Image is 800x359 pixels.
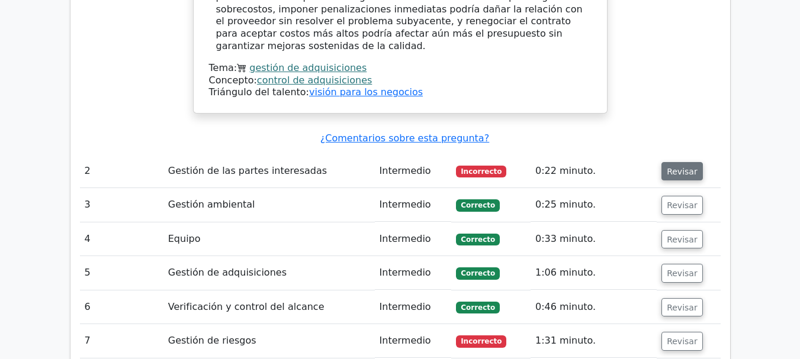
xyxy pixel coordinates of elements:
[461,235,495,244] font: Correcto
[667,234,698,244] font: Revisar
[168,165,327,176] font: Gestión de las partes interesadas
[661,332,703,351] button: Revisar
[380,301,431,312] font: Intermedio
[85,267,91,278] font: 5
[168,267,287,278] font: Gestión de adquisiciones
[85,199,91,210] font: 3
[667,337,698,346] font: Revisar
[380,233,431,244] font: Intermedio
[309,86,423,98] a: visión para los negocios
[85,301,91,312] font: 6
[661,162,703,181] button: Revisar
[380,199,431,210] font: Intermedio
[667,302,698,312] font: Revisar
[667,166,698,176] font: Revisar
[209,62,237,73] font: Tema:
[661,196,703,215] button: Revisar
[661,264,703,283] button: Revisar
[168,199,255,210] font: Gestión ambiental
[320,132,489,144] a: ¿Comentarios sobre esta pregunta?
[461,269,495,277] font: Correcto
[249,62,367,73] a: gestión de adquisiciones
[661,298,703,317] button: Revisar
[85,165,91,176] font: 2
[257,75,372,86] a: control de adquisiciones
[461,201,495,209] font: Correcto
[380,335,431,346] font: Intermedio
[667,269,698,278] font: Revisar
[168,233,201,244] font: Equipo
[85,335,91,346] font: 7
[535,199,596,210] font: 0:25 minuto.
[535,267,596,278] font: 1:06 minuto.
[535,301,596,312] font: 0:46 minuto.
[461,337,502,345] font: Incorrecto
[535,233,596,244] font: 0:33 minuto.
[461,167,502,176] font: Incorrecto
[168,335,256,346] font: Gestión de riesgos
[85,233,91,244] font: 4
[168,301,325,312] font: Verificación y control del alcance
[380,267,431,278] font: Intermedio
[535,335,596,346] font: 1:31 minuto.
[535,165,596,176] font: 0:22 minuto.
[209,75,257,86] font: Concepto:
[461,303,495,312] font: Correcto
[380,165,431,176] font: Intermedio
[661,230,703,249] button: Revisar
[209,86,310,98] font: Triángulo del talento:
[667,200,698,210] font: Revisar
